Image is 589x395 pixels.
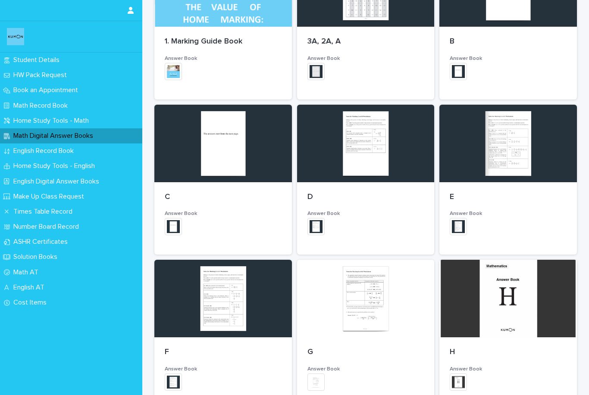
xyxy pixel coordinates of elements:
[439,105,577,255] a: EAnswer Book
[10,71,74,79] p: HW Pack Request
[154,105,292,255] a: CAnswer Book
[165,37,282,47] p: 1. Marking Guide Book
[10,283,51,292] p: English AT
[10,86,85,94] p: Book an Appointment
[10,56,66,64] p: Student Details
[10,132,100,140] p: Math Digital Answer Books
[10,102,75,110] p: Math Record Book
[7,28,24,45] img: o6XkwfS7S2qhyeB9lxyF
[450,37,567,47] p: B
[10,268,45,277] p: Math AT
[165,210,282,217] h3: Answer Book
[307,193,424,202] p: D
[10,223,86,231] p: Number Board Record
[165,348,282,357] p: F
[10,238,75,246] p: ASHR Certificates
[10,177,106,186] p: English Digital Answer Books
[10,208,79,216] p: Times Table Record
[10,253,64,261] p: Solution Books
[297,105,435,255] a: DAnswer Book
[307,210,424,217] h3: Answer Book
[165,55,282,62] h3: Answer Book
[10,193,91,201] p: Make Up Class Request
[307,37,424,47] p: 3A, 2A, A
[450,348,567,357] p: H
[450,210,567,217] h3: Answer Book
[307,366,424,373] h3: Answer Book
[165,366,282,373] h3: Answer Book
[165,193,282,202] p: C
[10,147,81,155] p: English Record Book
[307,55,424,62] h3: Answer Book
[450,55,567,62] h3: Answer Book
[307,348,424,357] p: G
[10,162,102,170] p: Home Study Tools - English
[10,299,53,307] p: Cost Items
[10,117,96,125] p: Home Study Tools - Math
[450,193,567,202] p: E
[450,366,567,373] h3: Answer Book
